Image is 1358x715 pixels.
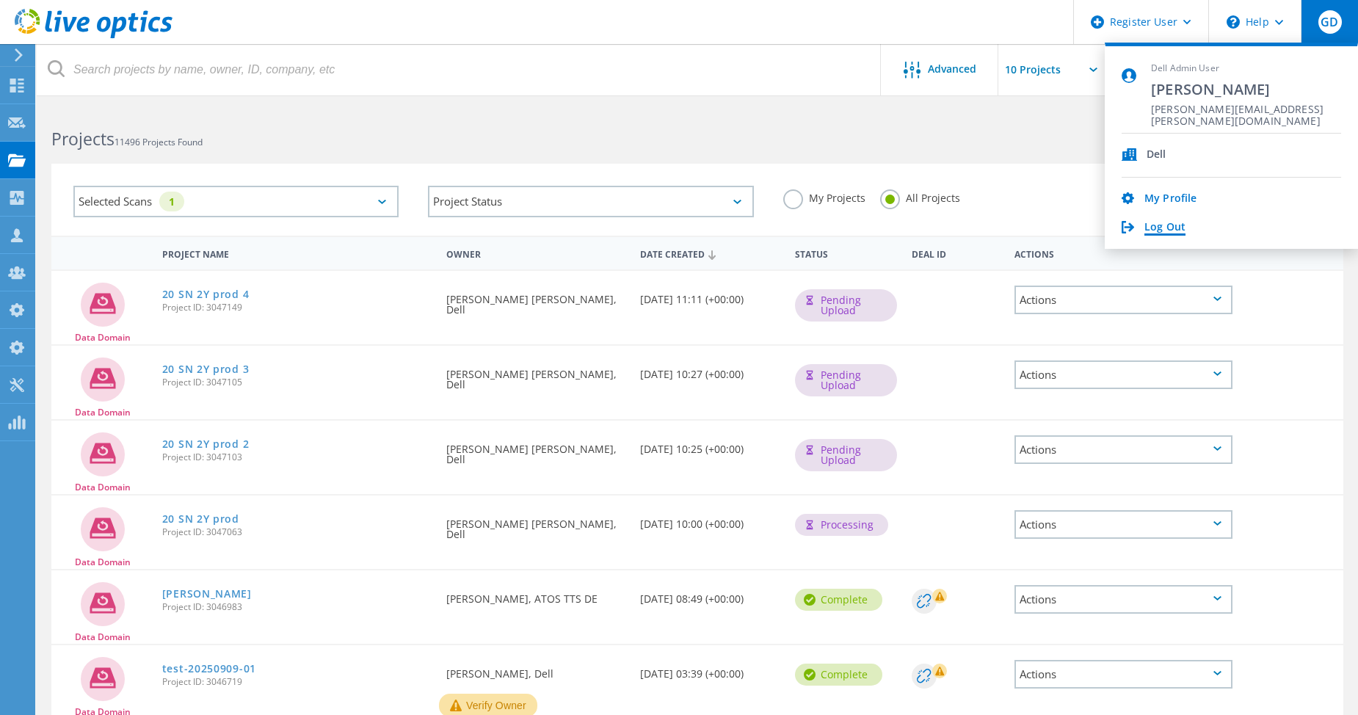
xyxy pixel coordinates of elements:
[795,289,896,322] div: Pending Upload
[73,186,399,217] div: Selected Scans
[795,664,882,686] div: Complete
[1151,79,1341,99] span: [PERSON_NAME]
[1151,62,1341,75] span: Dell Admin User
[1147,148,1166,162] span: Dell
[439,645,633,694] div: [PERSON_NAME], Dell
[162,528,432,537] span: Project ID: 3047063
[1144,192,1197,206] a: My Profile
[162,364,250,374] a: 20 SN 2Y prod 3
[1321,16,1338,28] span: GD
[783,189,865,203] label: My Projects
[1007,239,1240,266] div: Actions
[162,514,239,524] a: 20 SN 2Y prod
[1014,585,1232,614] div: Actions
[162,678,432,686] span: Project ID: 3046719
[75,408,131,417] span: Data Domain
[1014,660,1232,689] div: Actions
[795,439,896,471] div: Pending Upload
[428,186,753,217] div: Project Status
[115,136,203,148] span: 11496 Projects Found
[37,44,882,95] input: Search projects by name, owner, ID, company, etc
[162,603,432,611] span: Project ID: 3046983
[51,127,115,150] b: Projects
[633,271,788,319] div: [DATE] 11:11 (+00:00)
[633,645,788,694] div: [DATE] 03:39 (+00:00)
[162,378,432,387] span: Project ID: 3047105
[75,483,131,492] span: Data Domain
[633,239,788,267] div: Date Created
[162,289,250,300] a: 20 SN 2Y prod 4
[633,346,788,394] div: [DATE] 10:27 (+00:00)
[795,589,882,611] div: Complete
[928,64,976,74] span: Advanced
[439,421,633,479] div: [PERSON_NAME] [PERSON_NAME], Dell
[15,31,173,41] a: Live Optics Dashboard
[162,303,432,312] span: Project ID: 3047149
[788,239,904,266] div: Status
[880,189,960,203] label: All Projects
[162,664,256,674] a: test-20250909-01
[439,496,633,554] div: [PERSON_NAME] [PERSON_NAME], Dell
[1014,510,1232,539] div: Actions
[439,346,633,404] div: [PERSON_NAME] [PERSON_NAME], Dell
[1151,104,1341,117] span: [PERSON_NAME][EMAIL_ADDRESS][PERSON_NAME][DOMAIN_NAME]
[155,239,439,266] div: Project Name
[439,570,633,619] div: [PERSON_NAME], ATOS TTS DE
[162,589,252,599] a: [PERSON_NAME]
[159,192,184,211] div: 1
[439,271,633,330] div: [PERSON_NAME] [PERSON_NAME], Dell
[75,633,131,642] span: Data Domain
[633,421,788,469] div: [DATE] 10:25 (+00:00)
[1014,360,1232,389] div: Actions
[633,496,788,544] div: [DATE] 10:00 (+00:00)
[75,333,131,342] span: Data Domain
[1227,15,1240,29] svg: \n
[1014,286,1232,314] div: Actions
[904,239,1008,266] div: Deal Id
[1014,435,1232,464] div: Actions
[162,453,432,462] span: Project ID: 3047103
[633,570,788,619] div: [DATE] 08:49 (+00:00)
[162,439,250,449] a: 20 SN 2Y prod 2
[1144,221,1185,235] a: Log Out
[75,558,131,567] span: Data Domain
[795,514,888,536] div: Processing
[795,364,896,396] div: Pending Upload
[439,239,633,266] div: Owner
